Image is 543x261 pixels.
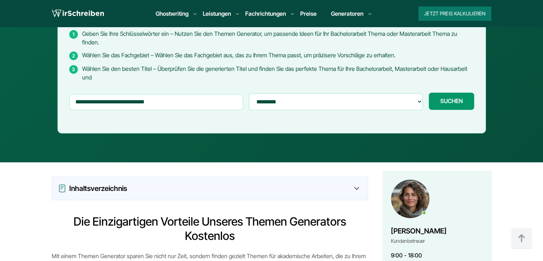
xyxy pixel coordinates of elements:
a: Leistungen [203,9,231,18]
a: Fachrichtungen [245,9,286,18]
button: SUCHEN [429,93,474,110]
img: button top [511,228,532,249]
span: 1 [69,30,78,39]
button: Jetzt Preis kalkulieren [418,6,491,21]
div: 9:00 - 18:00 [391,251,483,260]
a: Generatoren [331,9,363,18]
li: Wählen Sie den besten Titel – Überprüfen Sie die generierten Titel und finden Sie das perfekte Th... [69,64,474,82]
h2: Die einzigartigen Vorteile unseres Themen Generators kostenlos [52,215,368,243]
span: 2 [69,51,78,60]
div: Inhaltsverzeichnis [58,183,362,194]
span: 3 [69,65,78,74]
div: Kundenbetreuer [391,237,447,245]
span: SUCHEN [440,98,463,104]
a: Preise [300,10,317,17]
img: Maria Kaufman [391,179,429,218]
a: Ghostwriting [156,9,188,18]
li: Geben Sie Ihre Schlüsselwörter ein – Nutzen Sie den Themen Generator, um passende Ideen für Ihr B... [69,29,474,46]
li: Wählen Sie das Fachgebiet – Wählen Sie das Fachgebiet aus, das zu Ihrem Thema passt, um präzisere... [69,51,474,60]
div: [PERSON_NAME] [391,225,447,237]
img: logo wirschreiben [52,8,104,19]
